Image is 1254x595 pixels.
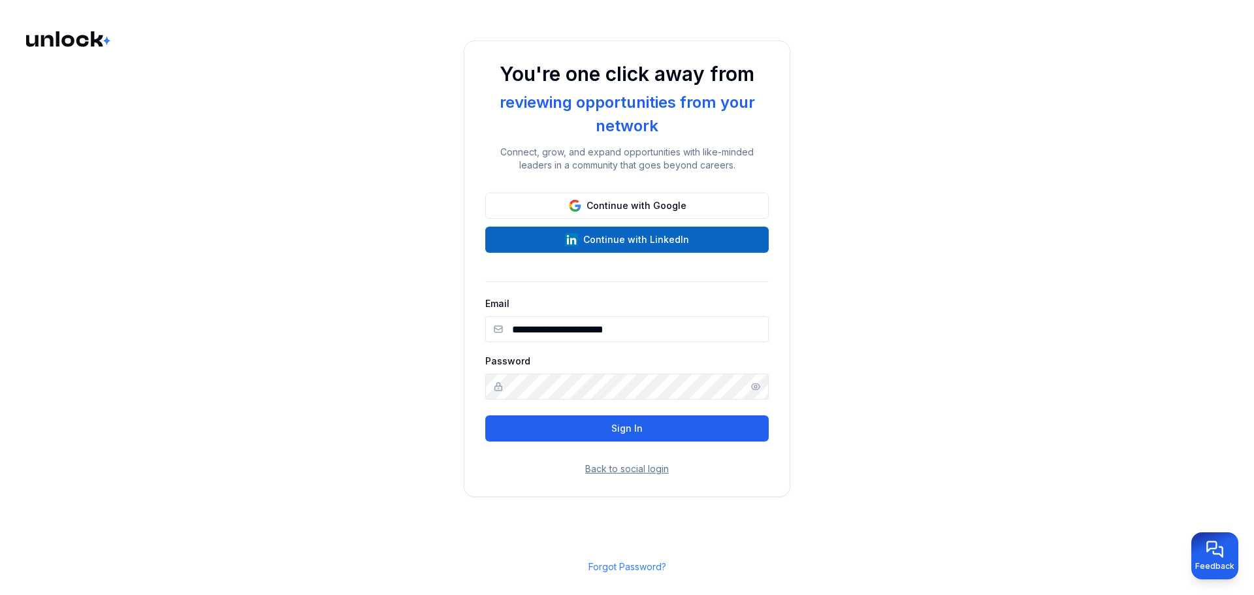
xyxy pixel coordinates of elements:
img: Logo [26,31,112,47]
button: Provide feedback [1191,532,1238,579]
a: Forgot Password? [588,561,666,572]
button: Sign In [485,415,769,442]
label: Email [485,298,509,309]
button: Show/hide password [750,381,761,392]
button: Continue with Google [485,193,769,219]
button: Back to social login [585,462,669,475]
span: Feedback [1195,561,1234,571]
button: Continue with LinkedIn [485,227,769,253]
p: Connect, grow, and expand opportunities with like-minded leaders in a community that goes beyond ... [485,146,769,172]
label: Password [485,355,530,366]
div: reviewing opportunities from your network [485,91,769,138]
